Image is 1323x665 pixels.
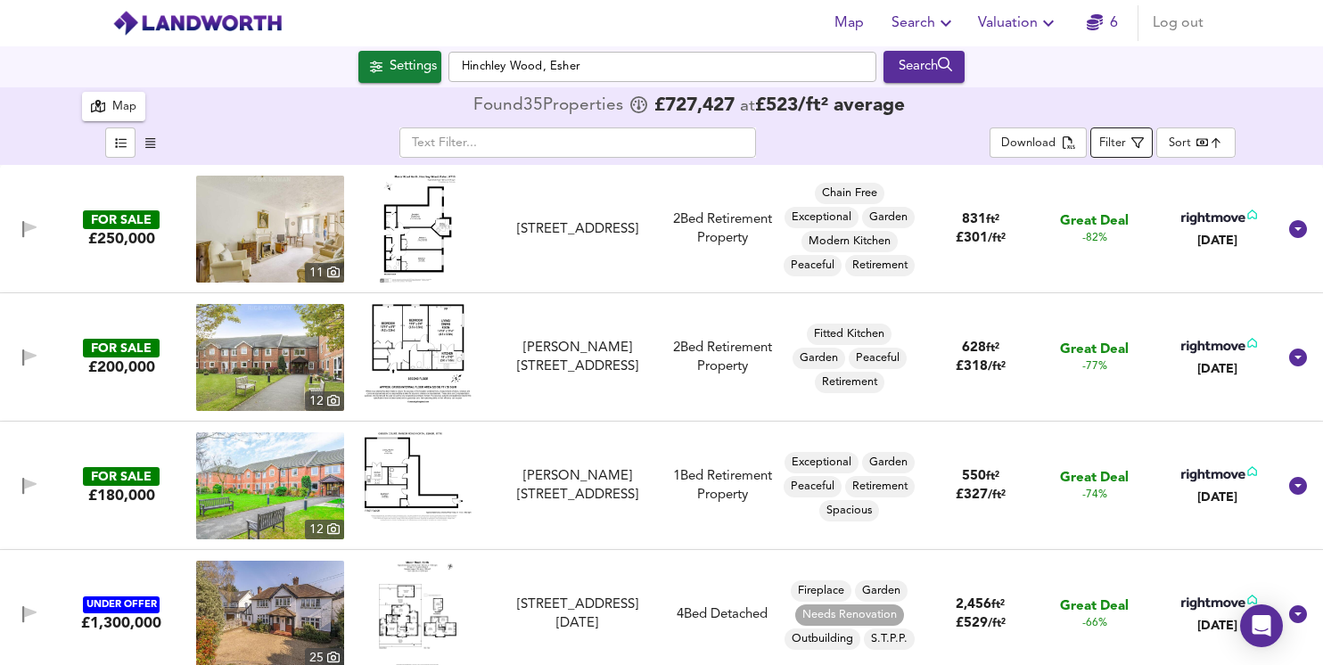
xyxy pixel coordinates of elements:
div: 12 [305,391,344,411]
span: Search [892,11,957,36]
div: 4 Bed Detached [677,605,768,624]
span: Garden [862,209,915,226]
span: at [740,98,755,115]
img: property thumbnail [196,432,344,539]
div: £250,000 [88,229,155,249]
svg: Show Details [1287,475,1309,497]
div: Retirement [845,255,915,276]
div: Exceptional [785,207,859,228]
span: Spacious [819,503,879,519]
span: -66% [1082,616,1107,631]
span: £ 529 [956,617,1006,630]
div: Map [112,97,136,118]
div: Modern Kitchen [801,231,898,252]
img: Floorplan [380,176,456,283]
div: Run Your Search [883,51,965,83]
span: -82% [1082,231,1107,246]
div: Gibson Court, Hinchley Wood, KT10 0AW [492,467,663,505]
span: Needs Renovation [795,607,904,623]
div: Gibson Court, Hinchley Wood, KT10 0AW [492,339,663,377]
a: 6 [1087,11,1118,36]
div: Settings [390,55,437,78]
div: Search [888,55,960,78]
input: Text Filter... [399,127,756,158]
div: Peaceful [784,255,842,276]
div: [STREET_ADDRESS] [499,220,656,239]
div: Manor Road North, Esher, KT10 0AD [492,595,663,634]
div: Fitted Kitchen [807,324,892,345]
span: Modern Kitchen [801,234,898,250]
span: / ft² [988,489,1006,501]
span: Peaceful [849,350,907,366]
span: Fireplace [791,583,851,599]
span: Fitted Kitchen [807,326,892,342]
div: [DATE] [1178,617,1257,635]
div: 2 Bed Retirement Property [663,210,782,249]
svg: Show Details [1287,218,1309,240]
span: Outbuilding [785,631,860,647]
span: Chain Free [815,185,884,201]
span: Valuation [978,11,1059,36]
div: Exceptional [785,452,859,473]
span: / ft² [988,618,1006,629]
span: 831 [962,213,986,226]
span: Exceptional [785,455,859,471]
div: Filter [1099,134,1126,154]
svg: Show Details [1287,603,1309,625]
span: Garden [793,350,845,366]
span: £ 301 [956,232,1006,245]
div: Click to configure Search Settings [358,51,441,83]
span: -77% [1082,359,1107,374]
button: Valuation [971,5,1066,41]
button: Map [820,5,877,41]
span: Peaceful [784,479,842,495]
span: Retirement [845,479,915,495]
span: Great Deal [1060,212,1129,231]
div: Open Intercom Messenger [1240,604,1283,647]
div: [PERSON_NAME][STREET_ADDRESS] [499,339,656,377]
div: Garden [855,580,908,602]
div: FOR SALE [83,467,160,486]
span: £ 318 [956,360,1006,374]
span: Log out [1153,11,1204,36]
div: Download [1001,134,1056,154]
div: Found 35 Propert ies [473,97,628,115]
span: Garden [855,583,908,599]
div: Peaceful [784,476,842,497]
span: Peaceful [784,258,842,274]
a: property thumbnail 11 [196,176,344,283]
span: ft² [991,599,1005,611]
div: Chain Free [815,183,884,204]
span: Garden [862,455,915,471]
span: Map [827,11,870,36]
span: / ft² [988,361,1006,373]
span: ft² [986,342,999,354]
div: £200,000 [88,357,155,377]
img: logo [112,10,283,37]
div: Sort [1169,135,1191,152]
div: Needs Renovation [795,604,904,626]
div: S.T.P.P. [864,628,915,650]
div: Garden [793,348,845,369]
div: Garden [862,452,915,473]
button: Download [990,127,1087,158]
span: / ft² [988,233,1006,244]
div: Retirement [815,372,884,393]
button: Log out [1146,5,1211,41]
button: 6 [1073,5,1130,41]
div: £1,300,000 [81,613,161,633]
div: Fireplace [791,580,851,602]
img: property thumbnail [196,176,344,283]
div: FOR SALE [83,339,160,357]
button: Map [82,92,145,121]
span: Great Deal [1060,469,1129,488]
span: -74% [1082,488,1107,503]
div: [DATE] [1178,488,1257,506]
span: 2,456 [956,598,991,612]
span: Retirement [845,258,915,274]
span: £ 727,427 [654,97,735,115]
span: £ 523 / ft² average [755,96,905,115]
span: S.T.P.P. [864,631,915,647]
div: Spacious [819,500,879,521]
img: property thumbnail [196,304,344,411]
